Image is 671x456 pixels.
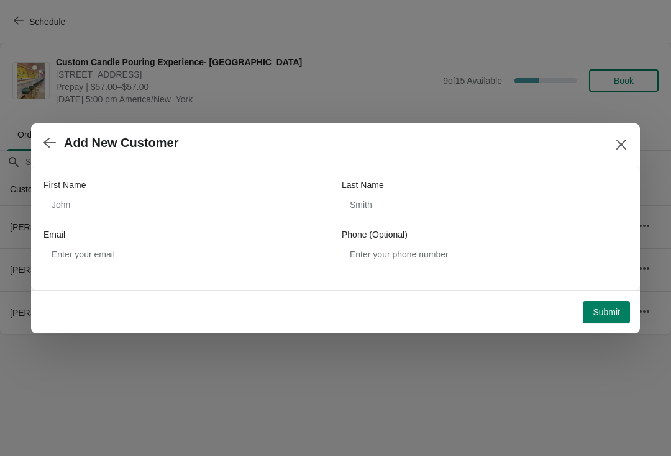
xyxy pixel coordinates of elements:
[64,136,178,150] h2: Add New Customer
[43,179,86,191] label: First Name
[342,194,628,216] input: Smith
[342,243,628,266] input: Enter your phone number
[610,133,632,156] button: Close
[342,228,408,241] label: Phone (Optional)
[342,179,384,191] label: Last Name
[593,307,620,317] span: Submit
[583,301,630,323] button: Submit
[43,228,65,241] label: Email
[43,243,329,266] input: Enter your email
[43,194,329,216] input: John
